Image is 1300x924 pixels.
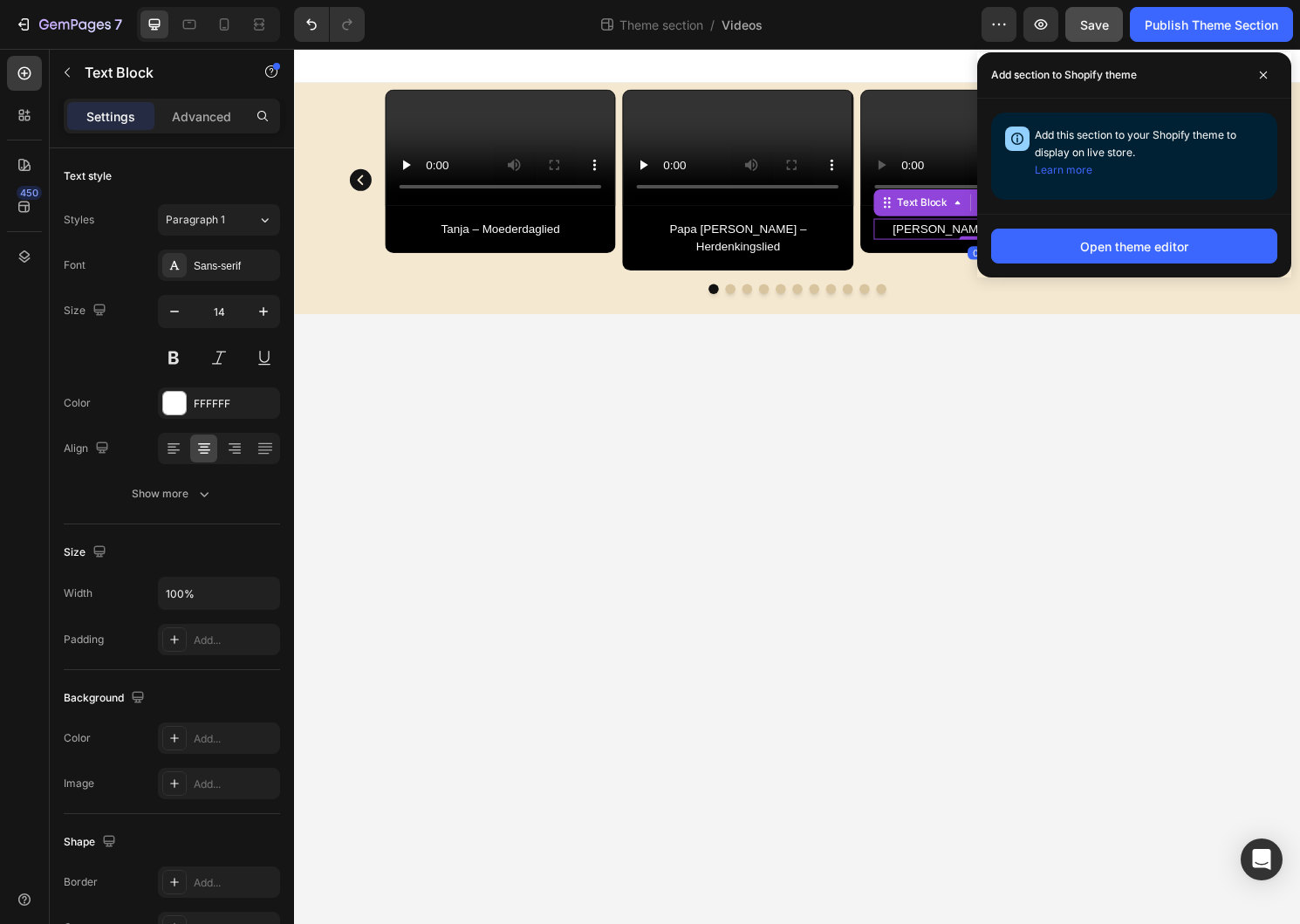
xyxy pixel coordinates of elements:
span: Theme section [616,16,707,34]
div: Border [64,874,98,890]
div: Open theme editor [1080,237,1188,256]
button: Dot [501,244,511,255]
p: Text Block [85,62,233,83]
button: Dot [448,244,459,255]
div: Padding [64,632,104,647]
div: 0 [701,205,718,219]
button: Dot [466,244,476,255]
button: Dot [571,244,581,255]
p: Advanced [172,107,231,126]
button: Learn more [1035,161,1092,179]
div: Size [64,299,110,323]
button: Save [1065,7,1123,42]
div: Color [64,395,91,411]
p: Settings [86,107,135,126]
button: Open theme editor [991,229,1277,264]
span: Paragraph 1 [166,212,225,228]
p: [PERSON_NAME] – Liefdeslied [605,178,813,196]
div: Rich Text Editor. Editing area: main [603,176,815,198]
div: Styles [64,212,94,228]
div: Size [64,541,110,565]
input: Auto [159,578,279,609]
div: Add... [194,777,276,792]
div: Text Block [624,152,683,168]
p: Channen & Berre – Trouwlied [852,178,1060,196]
p: 7 [114,14,122,35]
button: Publish Theme Section [1130,7,1293,42]
video: Video [837,43,1075,162]
div: Add... [194,731,276,747]
div: Show more [132,485,213,503]
p: Papa [PERSON_NAME] – Herdenkingslied [357,178,565,215]
iframe: Design area [294,49,1300,924]
span: Videos [722,16,763,34]
div: Add... [194,875,276,891]
button: Paragraph 1 [158,204,280,236]
button: Dot [431,244,441,255]
button: Dot [606,244,616,255]
button: Dot [483,244,494,255]
button: Dot [553,244,564,255]
span: Add this section to your Shopify theme to display on live store. [1035,128,1236,176]
button: 7 [7,7,130,42]
button: Dot [588,244,599,255]
button: Show more [64,478,280,510]
div: Open Intercom Messenger [1241,838,1283,880]
div: Shape [64,831,120,854]
span: / [710,16,715,34]
div: Add... [194,633,276,648]
div: Width [64,585,92,601]
button: Dot [536,244,546,255]
div: Align [64,437,113,461]
div: Image [64,776,94,791]
div: Sans-serif [194,258,276,274]
div: FFFFFF [194,396,276,412]
div: Undo/Redo [294,7,365,42]
button: Carousel Next Arrow [964,122,992,150]
video: Video [590,43,828,162]
div: Text style [64,168,112,184]
div: Publish Theme Section [1145,16,1278,34]
div: 450 [17,186,42,200]
div: Color [64,730,91,746]
div: Font [64,257,86,273]
div: Background [64,687,148,710]
span: Save [1080,17,1109,32]
button: Dot [518,244,529,255]
p: Add section to Shopify theme [991,66,1137,84]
